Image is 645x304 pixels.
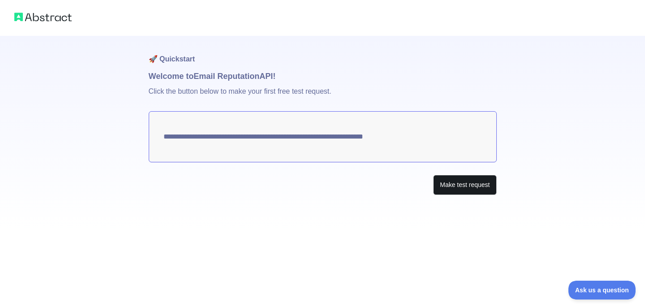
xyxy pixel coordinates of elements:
[14,11,72,23] img: Abstract logo
[149,83,497,111] p: Click the button below to make your first free test request.
[149,36,497,70] h1: 🚀 Quickstart
[433,175,496,195] button: Make test request
[568,281,636,300] iframe: Toggle Customer Support
[149,70,497,83] h1: Welcome to Email Reputation API!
